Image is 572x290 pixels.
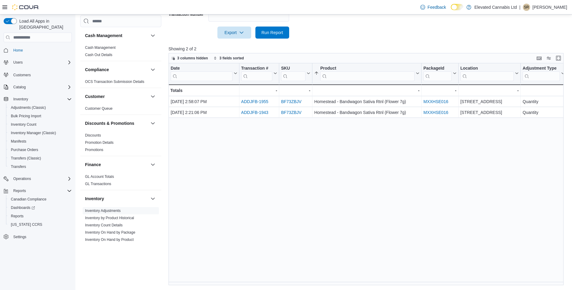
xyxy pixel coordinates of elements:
div: Quantity [523,109,565,116]
button: Inventory Count [6,120,74,129]
div: [STREET_ADDRESS] [460,109,519,116]
a: GL Account Totals [85,175,114,179]
button: Customers [1,70,74,79]
button: Transaction # [241,66,277,81]
label: Transaction Number [169,12,204,17]
button: Reports [6,212,74,220]
button: 3 fields sorted [211,55,246,62]
span: Inventory Count Details [85,223,123,228]
a: Cash Out Details [85,53,112,57]
a: ADDJFB-1955 [241,99,268,104]
button: Catalog [1,83,74,91]
span: Inventory by Product Historical [85,216,134,220]
button: Inventory [11,96,30,103]
button: Bulk Pricing Import [6,112,74,120]
a: Manifests [8,138,29,145]
div: Product [320,66,415,71]
input: Dark Mode [451,4,463,10]
span: Canadian Compliance [8,196,72,203]
div: Location [460,66,514,81]
button: Customer [85,93,148,99]
a: Bulk Pricing Import [8,112,44,120]
div: Cash Management [80,44,161,61]
p: Showing 2 of 2 [169,46,568,52]
a: Reports [8,213,26,220]
button: Reports [11,187,28,194]
span: Adjustments (Classic) [11,105,46,110]
div: [DATE] 2:58:07 PM [171,98,237,105]
span: Inventory Adjustments [85,208,121,213]
button: Manifests [6,137,74,146]
button: Inventory [85,196,148,202]
span: Users [13,60,23,65]
a: Dashboards [8,204,37,211]
p: [PERSON_NAME] [532,4,567,11]
span: Reports [8,213,72,220]
nav: Complex example [4,43,72,257]
a: Inventory Count [8,121,39,128]
div: SKU [281,66,305,71]
span: Users [11,59,72,66]
a: Feedback [418,1,448,13]
span: Cash Out Details [85,52,112,57]
span: Catalog [11,84,72,91]
span: Promotions [85,147,103,152]
span: Customer Queue [85,106,112,111]
span: Transfers [11,164,26,169]
button: Reports [1,187,74,195]
span: SR [524,4,529,11]
span: Bulk Pricing Import [8,112,72,120]
a: BF73ZBJV [281,99,302,104]
button: Home [1,46,74,55]
span: Reports [11,187,72,194]
p: | [519,4,520,11]
button: Discounts & Promotions [85,120,148,126]
div: Spencer Reynolds [523,4,530,11]
div: SKU URL [281,66,305,81]
span: Run Report [261,30,283,36]
a: Customers [11,71,33,79]
a: GL Transactions [85,182,111,186]
button: Purchase Orders [6,146,74,154]
span: Reports [11,214,24,219]
span: 3 columns hidden [177,56,208,61]
button: Inventory Manager (Classic) [6,129,74,137]
a: Transfers (Classic) [8,155,43,162]
span: Inventory On Hand by Product [85,237,134,242]
div: Discounts & Promotions [80,132,161,156]
span: Inventory [13,97,28,102]
button: Adjustment Type [523,66,565,81]
a: BF73ZBJV [281,110,302,115]
span: Promotion Details [85,140,114,145]
span: Customers [13,73,31,77]
a: Transfers [8,163,28,170]
div: Totals [170,87,237,94]
button: Adjustments (Classic) [6,103,74,112]
button: Discounts & Promotions [149,120,156,127]
div: Package URL [423,66,451,81]
button: Canadian Compliance [6,195,74,203]
span: Settings [11,233,72,241]
a: Home [11,47,25,54]
span: Home [11,46,72,54]
button: Transfers (Classic) [6,154,74,162]
span: Reports [13,188,26,193]
span: Transfers (Classic) [8,155,72,162]
span: Load All Apps in [GEOGRAPHIC_DATA] [17,18,72,30]
a: Inventory Manager (Classic) [8,129,58,137]
div: Product [320,66,415,81]
span: Manifests [8,138,72,145]
button: Operations [1,175,74,183]
span: Inventory Manager (Classic) [11,131,56,135]
span: GL Transactions [85,181,111,186]
span: Operations [11,175,72,182]
a: Adjustments (Classic) [8,104,48,111]
span: Inventory Transactions [85,244,122,249]
span: Transfers (Classic) [11,156,41,161]
span: Customers [11,71,72,78]
a: Dashboards [6,203,74,212]
button: Catalog [11,84,28,91]
span: Dashboards [8,204,72,211]
span: OCS Transaction Submission Details [85,79,144,84]
span: Canadian Compliance [11,197,46,202]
